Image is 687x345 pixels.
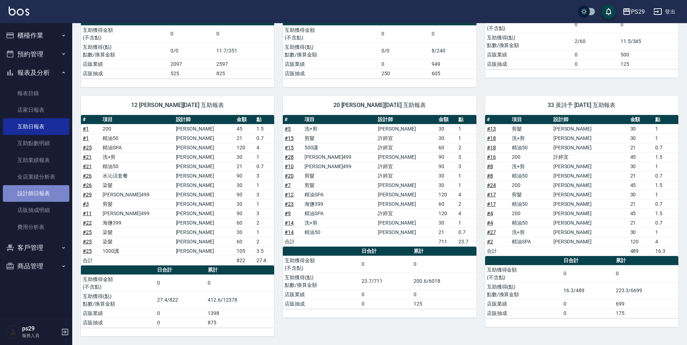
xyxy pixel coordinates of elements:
button: 商品管理 [3,257,69,276]
a: #4 [487,220,493,226]
td: 21 [235,133,255,143]
td: [PERSON_NAME] [552,190,628,199]
td: 合計 [283,237,303,246]
img: Person [6,325,20,339]
td: 825 [215,69,274,78]
a: 互助業績報表 [3,152,69,169]
td: 21 [628,199,653,209]
td: 0 [412,256,476,273]
span: 33 黃詩予 [DATE] 互助報表 [494,102,670,109]
table: a dense table [283,247,476,309]
td: 0/0 [169,42,215,59]
th: 點 [255,115,275,124]
td: 1.5 [255,124,275,133]
td: [PERSON_NAME] [174,199,235,209]
td: 30 [437,171,457,180]
td: 1 [457,124,476,133]
td: 許婷宜 [376,143,437,152]
td: [PERSON_NAME] [174,237,235,246]
td: 精油50 [510,218,552,227]
td: 店販業績 [81,59,169,69]
td: 1.5 [653,152,678,162]
td: 2 [255,218,275,227]
td: 90 [235,209,255,218]
td: [PERSON_NAME] [552,218,628,227]
table: a dense table [283,16,476,78]
a: #15 [285,145,294,150]
a: #18 [487,145,496,150]
td: 30 [235,152,255,162]
button: save [601,4,616,19]
td: 30 [235,180,255,190]
a: #4 [487,210,493,216]
td: [PERSON_NAME]499 [303,162,376,171]
a: #2 [487,239,493,244]
td: 1 [653,190,678,199]
table: a dense table [485,7,678,69]
td: [PERSON_NAME] [174,143,235,152]
td: [PERSON_NAME] [174,190,235,199]
td: 0.7 [653,171,678,180]
td: [PERSON_NAME] [174,152,235,162]
div: PS29 [631,7,645,16]
a: #9 [285,210,291,216]
td: 3 [255,209,275,218]
td: 0 [360,256,412,273]
td: [PERSON_NAME] [552,171,628,180]
td: 21 [628,143,653,152]
td: 1 [255,199,275,209]
td: [PERSON_NAME] [174,171,235,180]
h5: ps29 [22,325,59,332]
a: #17 [487,192,496,197]
th: 設計師 [174,115,235,124]
td: 0.7 [653,218,678,227]
td: 精油50 [510,143,552,152]
a: #22 [83,220,92,226]
td: 30 [437,124,457,133]
td: 21 [628,171,653,180]
td: 30 [437,133,457,143]
td: [PERSON_NAME] [376,218,437,227]
a: #25 [83,145,92,150]
td: [PERSON_NAME] [174,227,235,237]
td: 2 [255,237,275,246]
td: 許婷宜 [376,171,437,180]
td: 21 [628,218,653,227]
td: 1 [255,180,275,190]
td: 489 [628,246,653,256]
td: 30 [628,227,653,237]
th: 金額 [437,115,457,124]
td: 1 [457,218,476,227]
td: 染髮 [101,227,174,237]
td: 30 [235,227,255,237]
td: 0.7 [457,227,476,237]
td: 250 [380,69,430,78]
a: 報表目錄 [3,85,69,102]
td: 90 [437,152,457,162]
td: 0 [380,25,430,42]
th: # [485,115,510,124]
td: 1 [653,133,678,143]
td: [PERSON_NAME]499 [101,209,174,218]
td: [PERSON_NAME]499 [303,152,376,162]
td: 剪髮 [303,133,376,143]
td: 0.7 [653,199,678,209]
td: 200 [101,124,174,133]
th: 日合計 [360,247,412,256]
td: 0/0 [380,42,430,59]
td: 1000護 [101,246,174,256]
td: 店販業績 [283,59,380,69]
a: #3 [83,201,89,207]
a: #27 [487,229,496,235]
td: 店販抽成 [81,69,169,78]
td: 1.5 [653,180,678,190]
th: 項目 [101,115,174,124]
td: 店販業績 [485,50,573,59]
td: 0 [380,59,430,69]
td: 1 [255,152,275,162]
td: 精油50 [510,199,552,209]
td: 45 [235,124,255,133]
a: #26 [83,182,92,188]
th: 設計師 [376,115,437,124]
table: a dense table [81,16,274,78]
